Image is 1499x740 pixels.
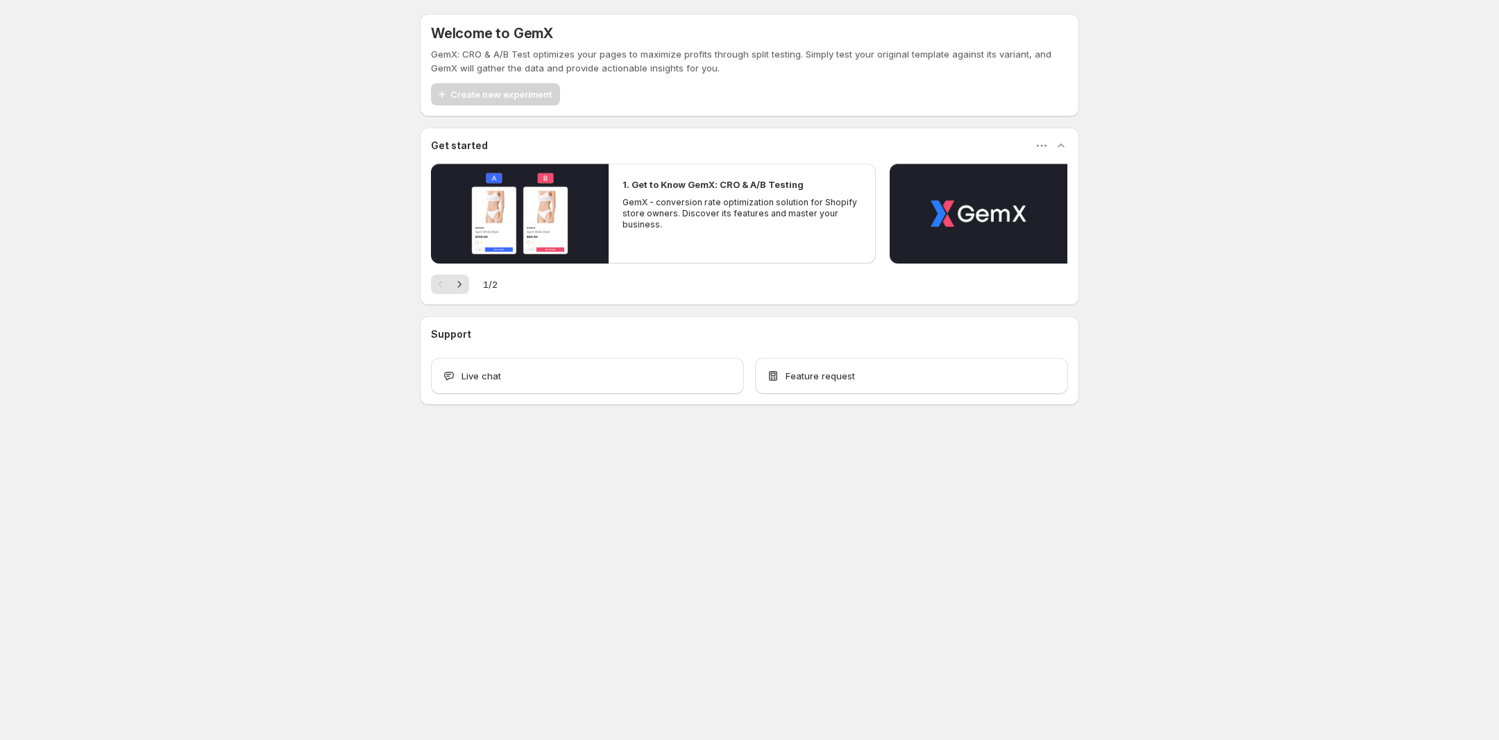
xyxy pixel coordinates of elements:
span: Feature request [786,369,855,383]
h3: Support [431,327,471,341]
h2: 1. Get to Know GemX: CRO & A/B Testing [623,178,804,191]
span: 1 / 2 [483,277,498,291]
button: Play video [431,164,609,264]
p: GemX - conversion rate optimization solution for Shopify store owners. Discover its features and ... [623,197,861,230]
span: Live chat [461,369,501,383]
button: Next [450,275,469,294]
button: Play video [890,164,1067,264]
h5: Welcome to GemX [431,25,553,42]
h3: Get started [431,139,488,153]
p: GemX: CRO & A/B Test optimizes your pages to maximize profits through split testing. Simply test ... [431,47,1068,75]
nav: Pagination [431,275,469,294]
